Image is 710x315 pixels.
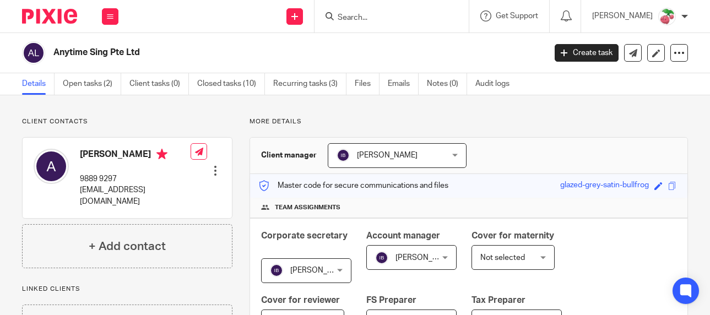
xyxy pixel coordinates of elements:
[53,47,441,58] h2: Anytime Sing Pte Ltd
[80,149,191,162] h4: [PERSON_NAME]
[658,8,676,25] img: Cherubi-Pokemon-PNG-Isolated-HD.png
[22,285,232,294] p: Linked clients
[592,10,653,21] p: [PERSON_NAME]
[427,73,467,95] a: Notes (0)
[290,267,351,274] span: [PERSON_NAME]
[471,231,554,240] span: Cover for maternity
[471,296,525,305] span: Tax Preparer
[560,180,649,192] div: glazed-grey-satin-bullfrog
[395,254,456,262] span: [PERSON_NAME]
[22,73,55,95] a: Details
[273,73,346,95] a: Recurring tasks (3)
[63,73,121,95] a: Open tasks (2)
[22,9,77,24] img: Pixie
[270,264,283,277] img: svg%3E
[480,254,525,262] span: Not selected
[357,151,418,159] span: [PERSON_NAME]
[197,73,265,95] a: Closed tasks (10)
[261,231,348,240] span: Corporate secretary
[388,73,419,95] a: Emails
[22,41,45,64] img: svg%3E
[89,238,166,255] h4: + Add contact
[258,180,448,191] p: Master code for secure communications and files
[555,44,619,62] a: Create task
[34,149,69,184] img: svg%3E
[337,149,350,162] img: svg%3E
[375,251,388,264] img: svg%3E
[80,184,191,207] p: [EMAIL_ADDRESS][DOMAIN_NAME]
[366,231,440,240] span: Account manager
[156,149,167,160] i: Primary
[250,117,688,126] p: More details
[261,150,317,161] h3: Client manager
[129,73,189,95] a: Client tasks (0)
[261,296,340,305] span: Cover for reviewer
[496,12,538,20] span: Get Support
[275,203,340,212] span: Team assignments
[80,173,191,184] p: 9889 9297
[337,13,436,23] input: Search
[22,117,232,126] p: Client contacts
[475,73,518,95] a: Audit logs
[366,296,416,305] span: FS Preparer
[355,73,380,95] a: Files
